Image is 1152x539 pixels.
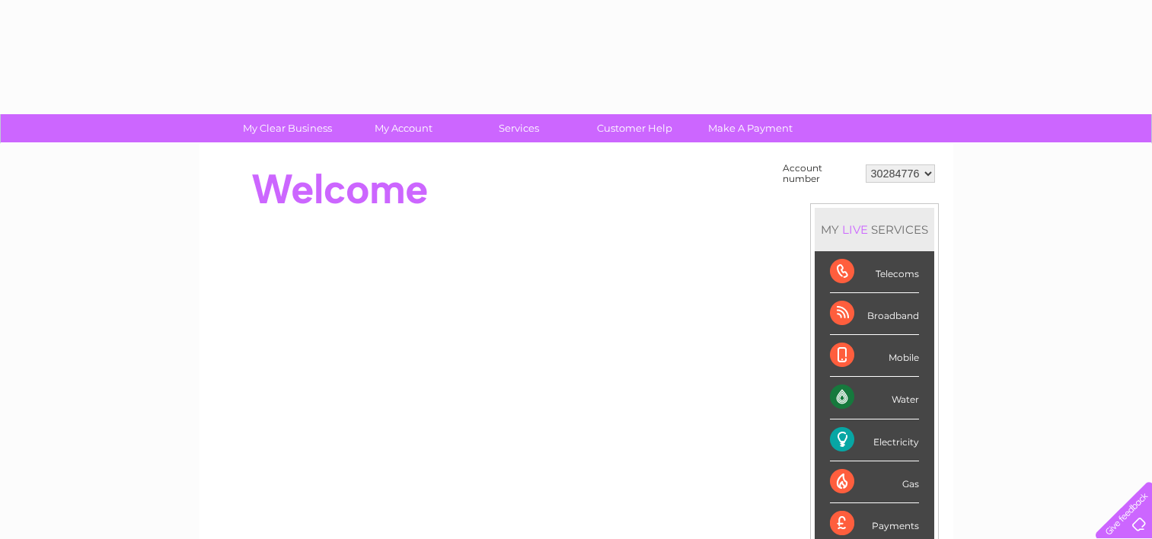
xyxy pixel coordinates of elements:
div: Gas [830,461,919,503]
a: My Clear Business [225,114,350,142]
td: Account number [779,159,862,188]
a: Customer Help [572,114,697,142]
a: Make A Payment [688,114,813,142]
div: MY SERVICES [815,208,934,251]
div: Telecoms [830,251,919,293]
div: LIVE [839,222,871,237]
div: Electricity [830,419,919,461]
div: Mobile [830,335,919,377]
a: My Account [340,114,466,142]
div: Broadband [830,293,919,335]
div: Water [830,377,919,419]
a: Services [456,114,582,142]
